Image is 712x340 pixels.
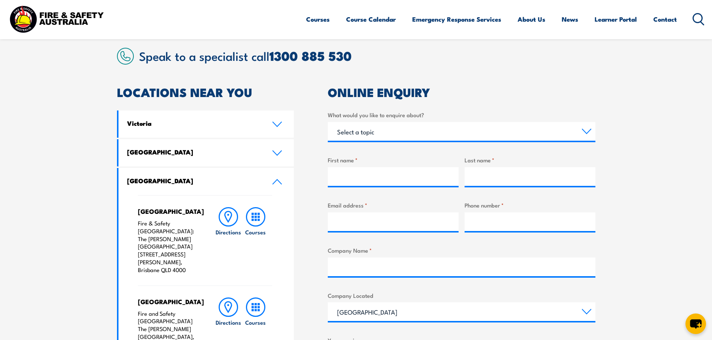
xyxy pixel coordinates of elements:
h4: [GEOGRAPHIC_DATA] [138,207,200,215]
h4: Victoria [127,119,261,127]
a: Course Calendar [346,9,396,29]
h2: Speak to a specialist call [139,49,595,62]
a: News [562,9,578,29]
h6: Courses [245,228,266,236]
a: Emergency Response Services [412,9,501,29]
label: Last name [465,156,595,164]
a: Directions [215,207,242,274]
h6: Courses [245,318,266,326]
h2: LOCATIONS NEAR YOU [117,87,294,97]
a: Learner Portal [595,9,637,29]
label: What would you like to enquire about? [328,110,595,119]
a: Contact [653,9,677,29]
label: Company Located [328,291,595,300]
label: Phone number [465,201,595,209]
a: [GEOGRAPHIC_DATA] [118,139,294,166]
h4: [GEOGRAPHIC_DATA] [138,297,200,306]
h6: Directions [216,318,241,326]
button: chat-button [685,314,706,334]
h4: [GEOGRAPHIC_DATA] [127,148,261,156]
h6: Directions [216,228,241,236]
h4: [GEOGRAPHIC_DATA] [127,177,261,185]
h2: ONLINE ENQUIRY [328,87,595,97]
a: 1300 885 530 [269,46,352,65]
a: Victoria [118,110,294,138]
p: Fire & Safety [GEOGRAPHIC_DATA]: The [PERSON_NAME][GEOGRAPHIC_DATA] [STREET_ADDRESS][PERSON_NAME]... [138,219,200,274]
label: Company Name [328,246,595,255]
a: Courses [242,207,269,274]
label: Email address [328,201,459,209]
a: Courses [306,9,330,29]
a: About Us [518,9,545,29]
a: [GEOGRAPHIC_DATA] [118,168,294,195]
label: First name [328,156,459,164]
